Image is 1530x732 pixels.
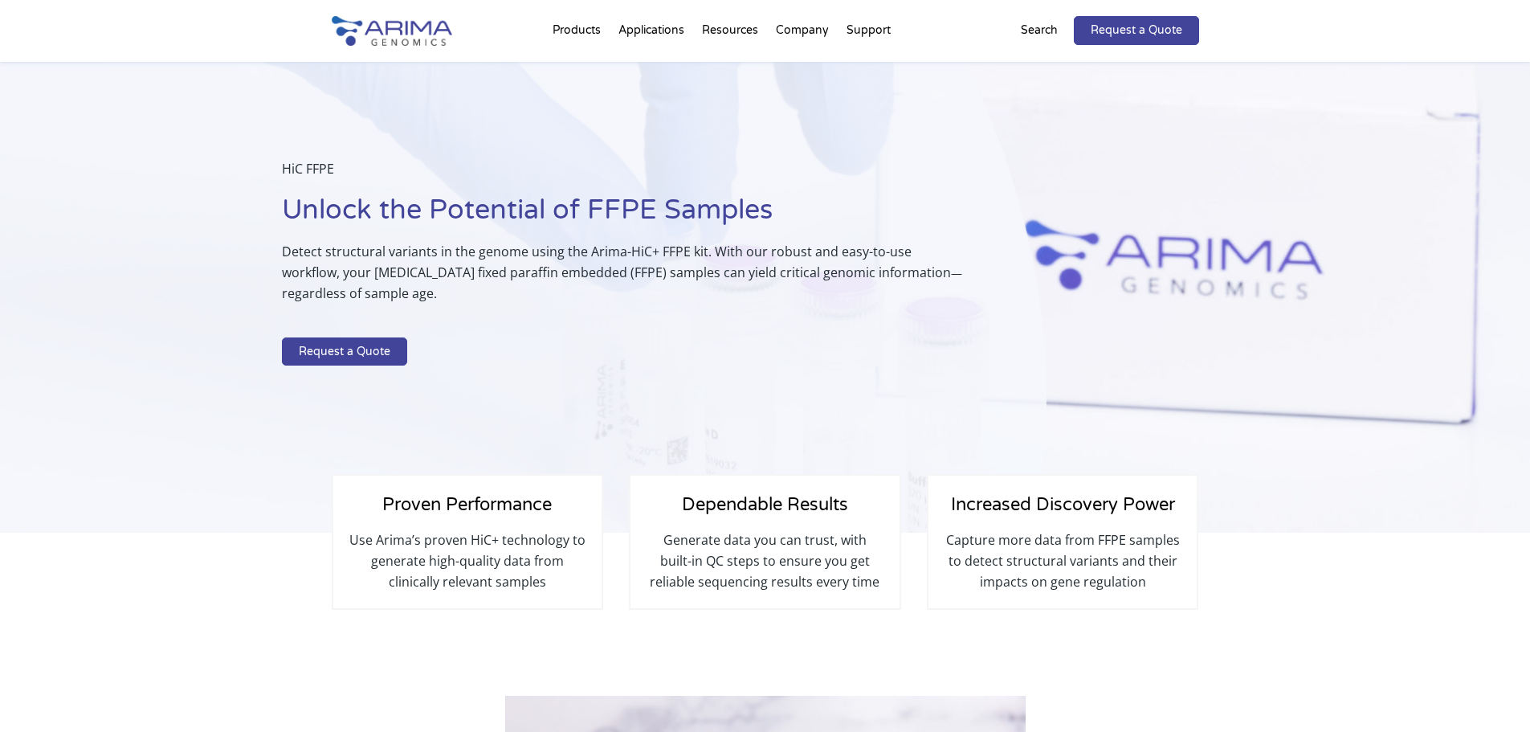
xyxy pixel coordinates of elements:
[282,337,407,366] a: Request a Quote
[1021,20,1058,41] p: Search
[647,530,883,592] p: Generate data you can trust, with built-in QC steps to ensure you get reliable sequencing results...
[349,530,585,592] p: Use Arima’s proven HiC+ technology to generate high-quality data from clinically relevant samples
[282,158,966,192] p: HiC FFPE
[282,192,966,241] h1: Unlock the Potential of FFPE Samples
[382,494,552,515] span: Proven Performance
[945,530,1181,592] p: Capture more data from FFPE samples to detect structural variants and their impacts on gene regul...
[951,265,962,280] span: —
[332,16,452,46] img: Arima-Genomics-logo
[282,241,966,317] p: Detect structural variants in the genome using the Arima-HiC+ FFPE kit. With our robust and easy-...
[951,494,1175,515] span: Increased Discovery Power
[682,494,848,515] span: Dependable Results
[1074,16,1199,45] a: Request a Quote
